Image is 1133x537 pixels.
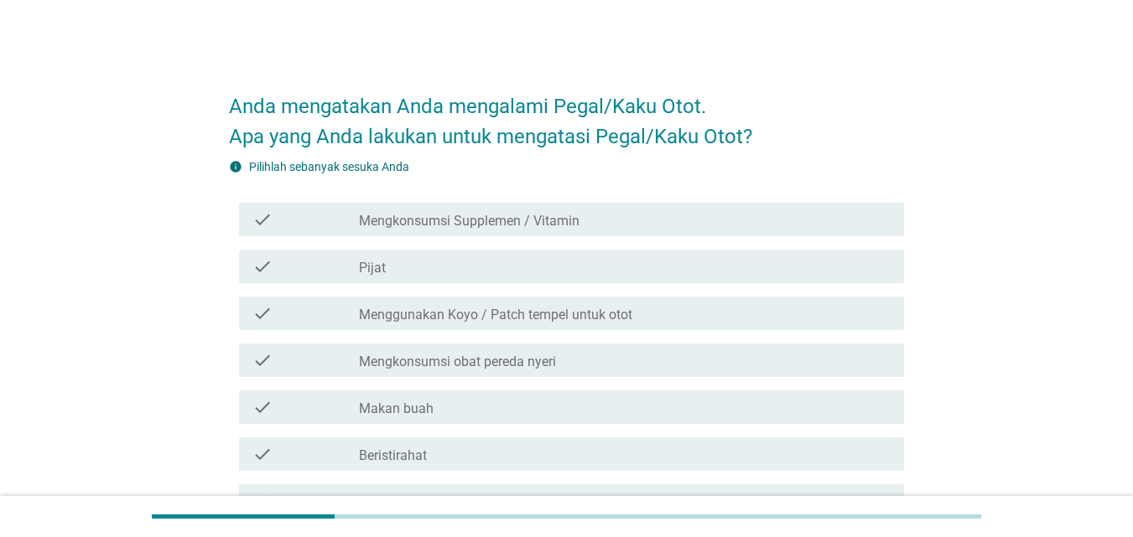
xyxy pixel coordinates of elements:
[229,160,242,173] i: info
[359,260,386,276] label: Pijat
[252,303,273,323] i: check
[359,354,556,370] label: Mengkonsumsi obat pereda nyeri
[252,444,273,464] i: check
[359,307,632,323] label: Menggunakan Koyo / Patch tempel untuk otot
[249,160,409,173] label: Pilihlah sebanyak sesuka Anda
[359,447,427,464] label: Beristirahat
[252,350,273,370] i: check
[252,209,273,230] i: check
[359,400,434,417] label: Makan buah
[359,213,579,230] label: Mengkonsumsi Supplemen / Vitamin
[252,256,273,276] i: check
[252,491,273,511] i: check
[229,75,904,152] h2: Anda mengatakan Anda mengalami Pegal/Kaku Otot. Apa yang Anda lakukan untuk mengatasi Pegal/Kaku ...
[252,397,273,417] i: check
[359,494,478,511] label: Krim oles untuk otot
